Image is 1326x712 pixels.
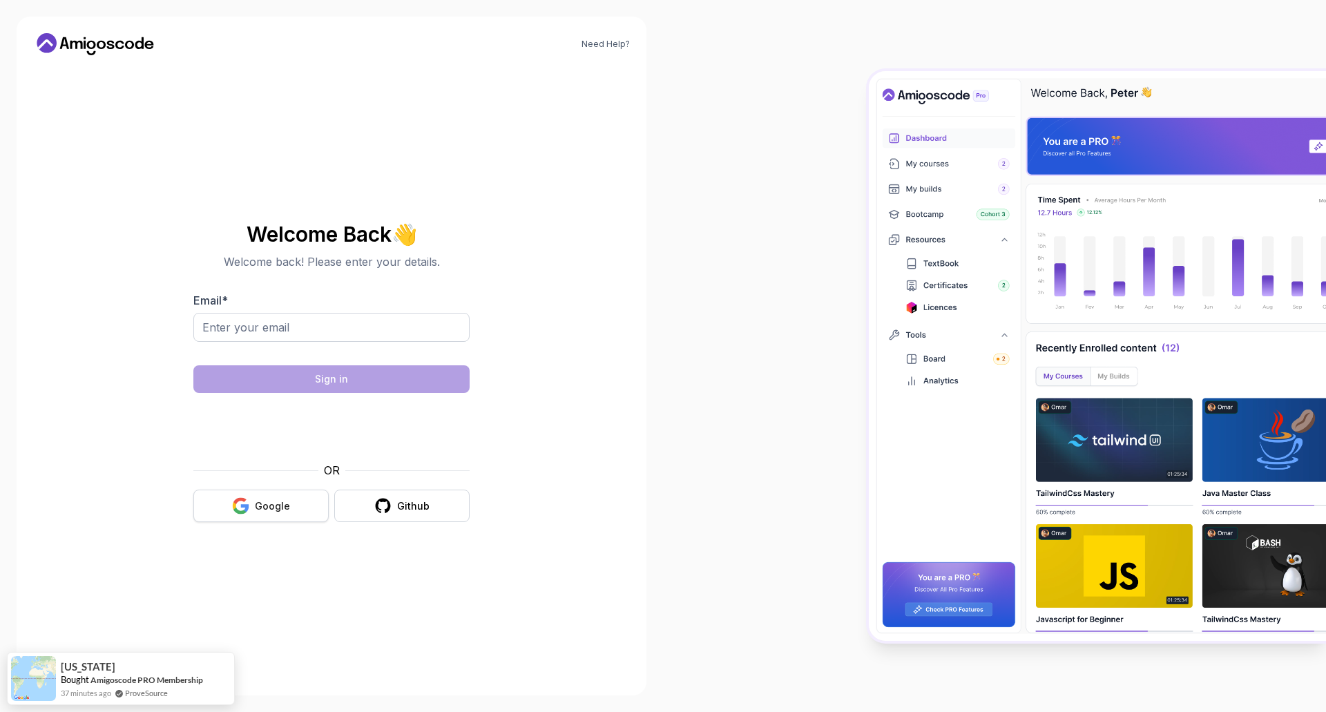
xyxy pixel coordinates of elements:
p: Welcome back! Please enter your details. [193,253,470,270]
span: Bought [61,674,89,685]
input: Enter your email [193,313,470,342]
p: OR [324,462,340,479]
a: Amigoscode PRO Membership [90,675,203,685]
span: 37 minutes ago [61,687,111,699]
img: Amigoscode Dashboard [869,71,1326,641]
button: Github [334,490,470,522]
button: Sign in [193,365,470,393]
img: provesource social proof notification image [11,656,56,701]
div: Github [397,499,430,513]
a: Need Help? [582,39,630,50]
a: Home link [33,33,157,55]
button: Google [193,490,329,522]
iframe: Widget containing checkbox for hCaptcha security challenge [227,401,436,454]
a: ProveSource [125,687,168,699]
div: Sign in [315,372,348,386]
h2: Welcome Back [193,223,470,245]
span: [US_STATE] [61,661,115,673]
label: Email * [193,294,228,307]
span: 👋 [390,220,419,248]
div: Google [255,499,290,513]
